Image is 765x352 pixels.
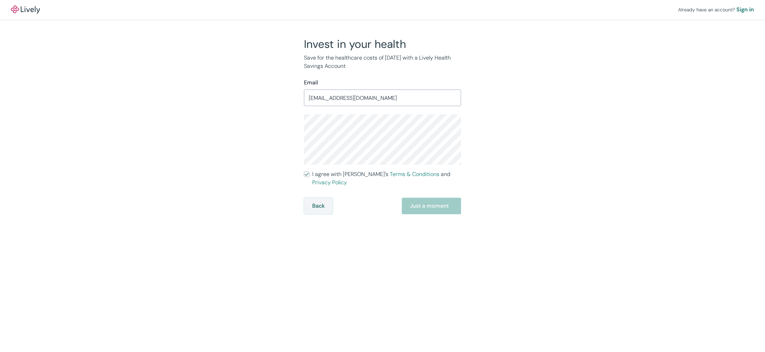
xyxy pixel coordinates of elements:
[312,179,347,186] a: Privacy Policy
[304,198,333,214] button: Back
[304,37,461,51] h2: Invest in your health
[312,170,461,187] span: I agree with [PERSON_NAME]’s and
[304,54,461,70] p: Save for the healthcare costs of [DATE] with a Lively Health Savings Account
[390,170,439,178] a: Terms & Conditions
[11,6,40,14] img: Lively
[736,6,754,14] a: Sign in
[304,79,318,87] label: Email
[678,6,754,14] div: Already have an account?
